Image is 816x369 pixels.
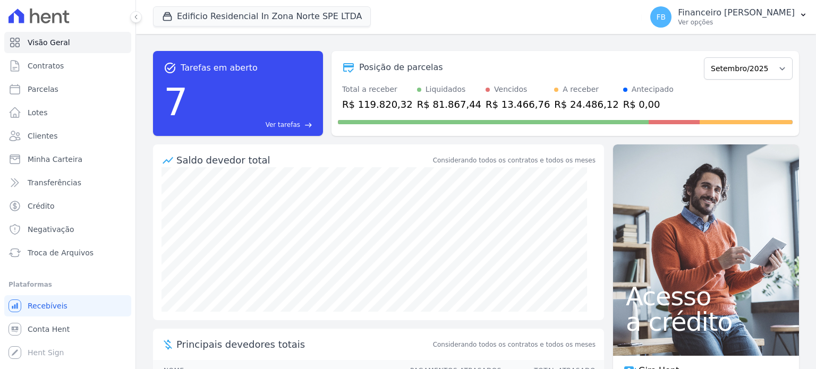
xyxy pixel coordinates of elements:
span: a crédito [626,309,786,334]
span: Tarefas em aberto [181,62,258,74]
button: Edificio Residencial In Zona Norte SPE LTDA [153,6,371,27]
a: Conta Hent [4,319,131,340]
a: Contratos [4,55,131,76]
div: Saldo devedor total [176,153,431,167]
div: R$ 0,00 [623,97,674,111]
p: Financeiro [PERSON_NAME] [678,7,795,18]
div: Total a receber [342,84,413,95]
a: Clientes [4,125,131,147]
div: 7 [164,74,188,130]
a: Troca de Arquivos [4,242,131,263]
a: Negativação [4,219,131,240]
div: R$ 81.867,44 [417,97,481,111]
div: R$ 24.486,12 [554,97,618,111]
div: A receber [563,84,599,95]
a: Visão Geral [4,32,131,53]
div: Liquidados [426,84,466,95]
span: Contratos [28,61,64,71]
span: Clientes [28,131,57,141]
span: task_alt [164,62,176,74]
span: Crédito [28,201,55,211]
div: Antecipado [632,84,674,95]
span: Troca de Arquivos [28,247,93,258]
a: Transferências [4,172,131,193]
span: Lotes [28,107,48,118]
a: Recebíveis [4,295,131,316]
a: Ver tarefas east [192,120,312,130]
span: Considerando todos os contratos e todos os meses [433,340,596,349]
a: Lotes [4,102,131,123]
span: Acesso [626,284,786,309]
a: Parcelas [4,79,131,100]
span: FB [656,13,666,21]
span: Conta Hent [28,324,70,334]
a: Minha Carteira [4,149,131,170]
div: Plataformas [8,278,127,291]
span: Minha Carteira [28,154,82,165]
span: Ver tarefas [266,120,300,130]
span: Negativação [28,224,74,235]
a: Crédito [4,195,131,217]
span: Transferências [28,177,81,188]
span: Parcelas [28,84,58,95]
p: Ver opções [678,18,795,27]
span: Principais devedores totais [176,337,431,351]
div: Vencidos [494,84,527,95]
span: Visão Geral [28,37,70,48]
div: Considerando todos os contratos e todos os meses [433,156,596,165]
div: Posição de parcelas [359,61,443,74]
div: R$ 13.466,76 [486,97,550,111]
div: R$ 119.820,32 [342,97,413,111]
span: east [304,121,312,129]
button: FB Financeiro [PERSON_NAME] Ver opções [642,2,816,32]
span: Recebíveis [28,301,67,311]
